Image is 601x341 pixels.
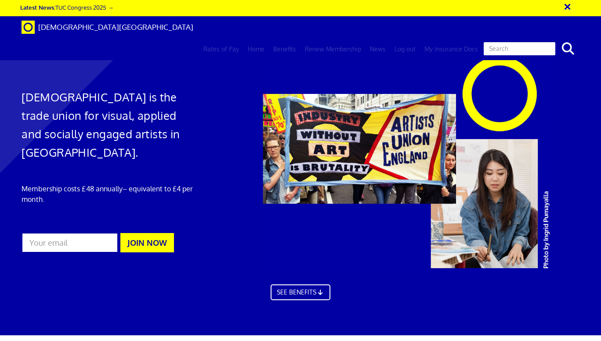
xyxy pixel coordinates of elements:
a: Home [243,38,269,60]
input: Your email [22,233,118,253]
a: Renew Membership [300,38,366,60]
a: News [366,38,390,60]
h1: [DEMOGRAPHIC_DATA] is the trade union for visual, applied and socially engaged artists in [GEOGRA... [22,88,199,162]
a: Rates of Pay [199,38,243,60]
a: Brand [DEMOGRAPHIC_DATA][GEOGRAPHIC_DATA] [15,16,200,38]
a: SEE BENEFITS [271,284,330,300]
a: Benefits [269,38,300,60]
strong: Latest News: [20,4,55,11]
button: JOIN NOW [120,233,174,252]
span: [DEMOGRAPHIC_DATA][GEOGRAPHIC_DATA] [38,22,193,32]
a: My Insurance Docs [420,38,482,60]
button: search [555,39,582,58]
a: Log out [390,38,420,60]
a: Latest News:TUC Congress 2025 → [20,4,113,11]
input: Search [483,41,556,56]
p: Membership costs £48 annually – equivalent to £4 per month. [22,183,199,205]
